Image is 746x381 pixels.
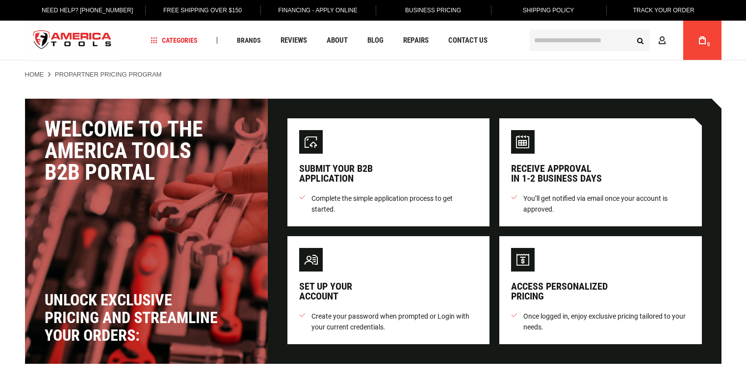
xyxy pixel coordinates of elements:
[399,34,433,47] a: Repairs
[151,37,198,44] span: Categories
[55,71,162,78] strong: ProPartner Pricing Program
[45,291,221,344] div: Unlock exclusive pricing and streamline your orders:
[299,281,352,301] div: Set up your account
[276,34,311,47] a: Reviews
[232,34,265,47] a: Brands
[523,193,690,215] span: You’ll get notified via email once your account is approved.
[363,34,388,47] a: Blog
[631,31,650,50] button: Search
[311,193,478,215] span: Complete the simple application process to get started.
[367,37,384,44] span: Blog
[693,21,712,60] a: 0
[25,70,44,79] a: Home
[523,7,574,14] span: Shipping Policy
[237,37,261,44] span: Brands
[146,34,202,47] a: Categories
[403,37,429,44] span: Repairs
[448,37,488,44] span: Contact Us
[25,22,120,59] a: store logo
[511,281,608,301] div: Access personalized pricing
[511,163,602,183] div: Receive approval in 1-2 business days
[523,311,690,332] span: Once logged in, enjoy exclusive pricing tailored to your needs.
[322,34,352,47] a: About
[45,118,248,183] div: Welcome to the America Tools B2B Portal
[327,37,348,44] span: About
[299,163,373,183] div: Submit your B2B application
[25,22,120,59] img: America Tools
[444,34,492,47] a: Contact Us
[707,42,710,47] span: 0
[281,37,307,44] span: Reviews
[311,311,478,332] span: Create your password when prompted or Login with your current credentials.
